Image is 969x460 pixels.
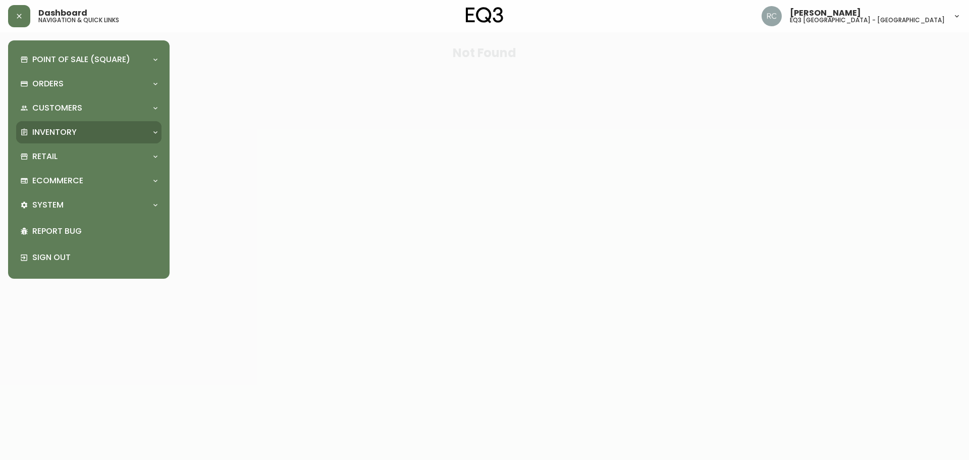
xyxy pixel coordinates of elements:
p: Sign Out [32,252,157,263]
span: [PERSON_NAME] [790,9,861,17]
p: Customers [32,103,82,114]
div: Ecommerce [16,170,161,192]
div: Inventory [16,121,161,143]
h5: eq3 [GEOGRAPHIC_DATA] - [GEOGRAPHIC_DATA] [790,17,945,23]
p: Report Bug [32,226,157,237]
div: Report Bug [16,218,161,244]
span: Dashboard [38,9,87,17]
p: Orders [32,78,64,89]
p: Ecommerce [32,175,83,186]
img: 75cc83b809079a11c15b21e94bbc0507 [762,6,782,26]
img: logo [466,7,503,23]
div: Customers [16,97,161,119]
p: System [32,199,64,211]
div: Point of Sale (Square) [16,48,161,71]
p: Retail [32,151,58,162]
div: Orders [16,73,161,95]
div: Retail [16,145,161,168]
h5: navigation & quick links [38,17,119,23]
p: Point of Sale (Square) [32,54,130,65]
p: Inventory [32,127,77,138]
div: Sign Out [16,244,161,271]
div: System [16,194,161,216]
